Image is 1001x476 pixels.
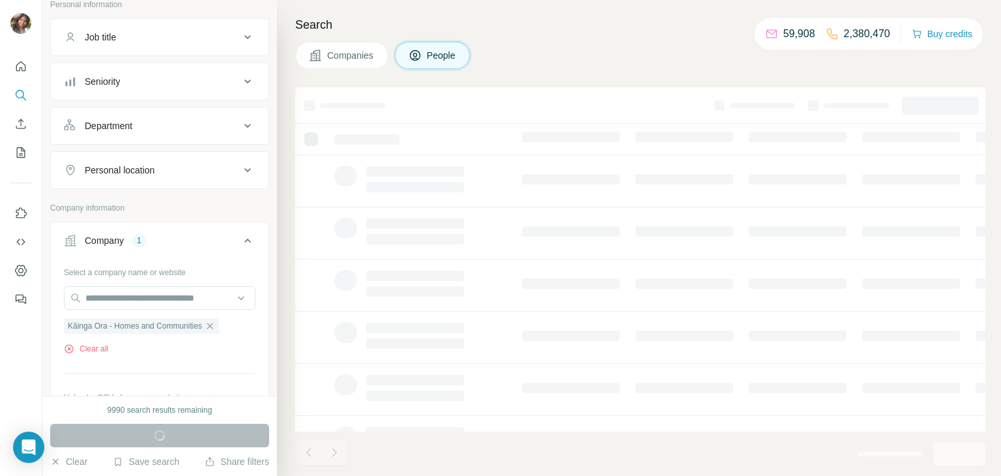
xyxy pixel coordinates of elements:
button: Clear [50,455,87,468]
button: Personal location [51,155,268,186]
p: Upload a CSV of company websites. [64,392,255,404]
button: Use Surfe API [10,230,31,254]
div: Job title [85,31,116,44]
button: Seniority [51,66,268,97]
button: Share filters [205,455,269,468]
span: Companies [327,49,375,62]
button: Dashboard [10,259,31,282]
button: Quick start [10,55,31,78]
span: Kāinga Ora - Homes and Communities [68,320,202,332]
button: Feedback [10,288,31,311]
div: Department [85,119,132,132]
h4: Search [295,16,985,34]
span: People [427,49,457,62]
p: Company information [50,202,269,214]
button: Use Surfe on LinkedIn [10,201,31,225]
button: Search [10,83,31,107]
div: Company [85,234,124,247]
button: Buy credits [912,25,972,43]
button: My lists [10,141,31,164]
button: Company1 [51,225,268,261]
button: Job title [51,22,268,53]
button: Enrich CSV [10,112,31,136]
div: Open Intercom Messenger [13,432,44,463]
div: 9990 search results remaining [108,404,212,416]
div: Seniority [85,75,120,88]
div: Personal location [85,164,154,177]
button: Clear all [64,343,108,355]
button: Save search [113,455,179,468]
button: Department [51,110,268,141]
div: Select a company name or website [64,261,255,278]
div: 1 [132,235,147,246]
p: 2,380,470 [844,26,890,42]
img: Avatar [10,13,31,34]
p: 59,908 [783,26,815,42]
